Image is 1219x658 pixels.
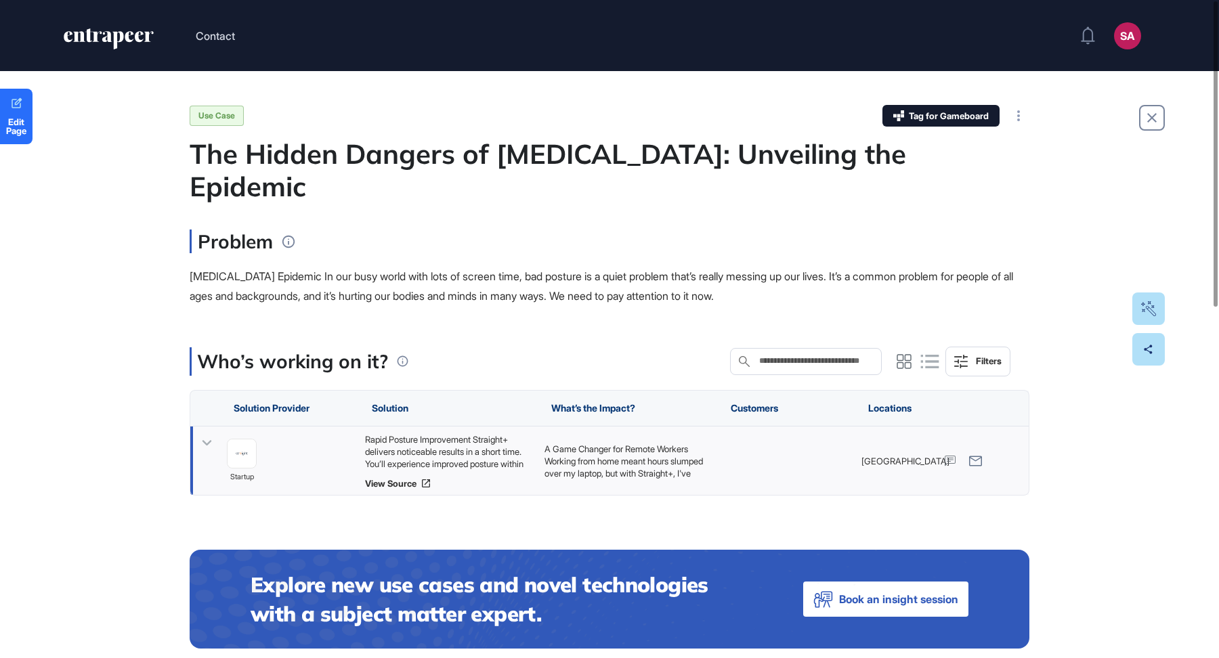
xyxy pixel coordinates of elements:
[909,112,989,120] span: Tag for Gameboard
[945,347,1010,376] button: Filters
[234,403,309,414] span: Solution Provider
[731,403,778,414] span: Customers
[365,433,531,470] div: Rapid Posture Improvement Straight+ delivers noticeable results in a short time. You’ll experienc...
[230,471,254,483] span: startup
[197,347,388,376] p: Who’s working on it?
[228,446,256,461] img: image
[803,582,968,617] button: Book an insight session
[551,403,635,414] span: What’s the Impact?
[861,454,949,466] span: [GEOGRAPHIC_DATA]
[190,106,244,126] div: Use Case
[227,439,257,468] a: image
[365,478,531,489] a: View Source
[1114,22,1141,49] button: SA
[251,570,749,629] h4: Explore new use cases and novel technologies with a subject matter expert.
[62,28,155,54] a: entrapeer-logo
[190,137,1029,202] div: The Hidden Dangers of [MEDICAL_DATA]: Unveiling the Epidemic
[976,355,1002,366] div: Filters
[839,590,958,609] span: Book an insight session
[372,403,408,414] span: Solution
[190,269,1013,303] span: [MEDICAL_DATA] Epidemic In our busy world with lots of screen time, bad posture is a quiet proble...
[196,27,235,45] button: Contact
[190,229,273,253] h3: Problem
[868,403,912,414] span: Locations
